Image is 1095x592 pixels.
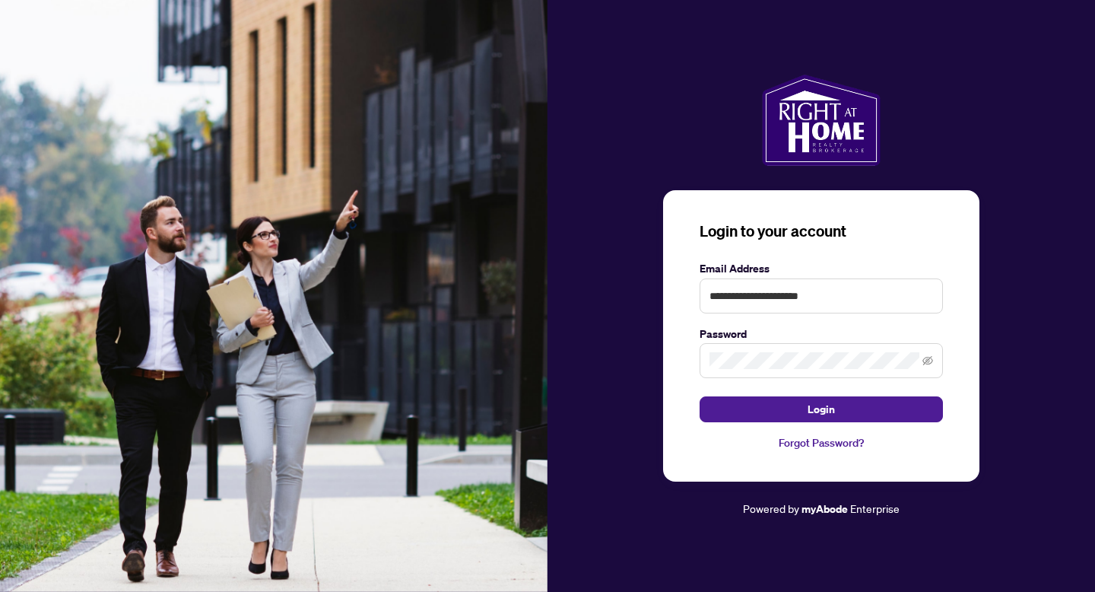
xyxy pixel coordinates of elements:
label: Password [700,326,943,342]
span: Powered by [743,501,799,515]
a: myAbode [801,501,848,517]
span: eye-invisible [922,355,933,366]
img: ma-logo [762,75,880,166]
span: Login [808,397,835,422]
a: Forgot Password? [700,434,943,451]
h3: Login to your account [700,221,943,242]
label: Email Address [700,260,943,277]
span: Enterprise [850,501,900,515]
button: Login [700,396,943,422]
